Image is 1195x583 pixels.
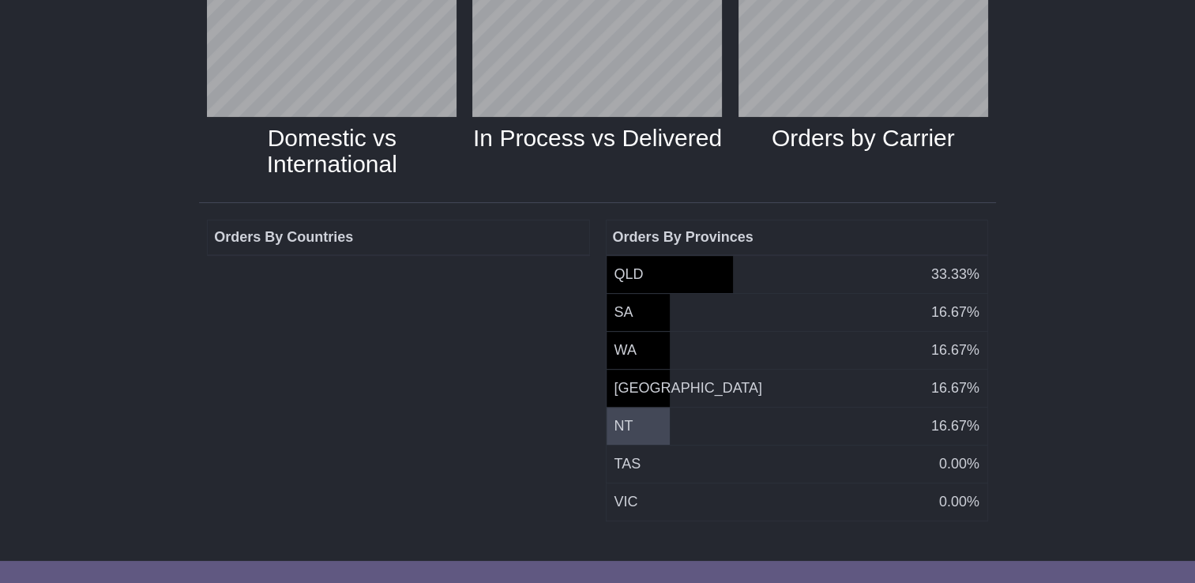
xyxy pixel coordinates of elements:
span: [GEOGRAPHIC_DATA] [614,380,762,396]
span: 16.67% [931,378,979,399]
span: VIC [614,494,638,510]
span: NT [614,418,633,434]
span: SA [614,304,633,320]
span: 16.67% [931,416,979,437]
span: 0.00% [939,491,979,513]
span: 0.00% [939,453,979,475]
span: TAS [614,456,641,472]
span: WA [614,342,637,358]
td: Orders By Countries [208,220,589,255]
span: QLD [614,266,644,282]
h4: Domestic vs International [207,125,457,177]
span: 16.67% [931,340,979,361]
span: 16.67% [931,302,979,323]
h4: In Process vs Delivered [472,125,722,151]
td: Orders By Provinces [606,220,987,255]
h4: Orders by Carrier [738,125,988,151]
span: 33.33% [931,264,979,285]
